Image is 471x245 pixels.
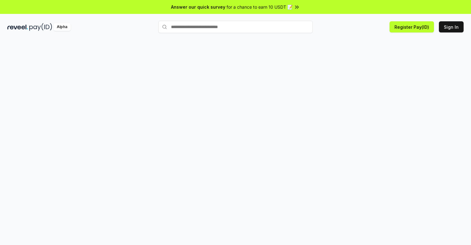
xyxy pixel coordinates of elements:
[439,21,464,32] button: Sign In
[29,23,52,31] img: pay_id
[390,21,434,32] button: Register Pay(ID)
[53,23,71,31] div: Alpha
[227,4,293,10] span: for a chance to earn 10 USDT 📝
[171,4,225,10] span: Answer our quick survey
[7,23,28,31] img: reveel_dark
